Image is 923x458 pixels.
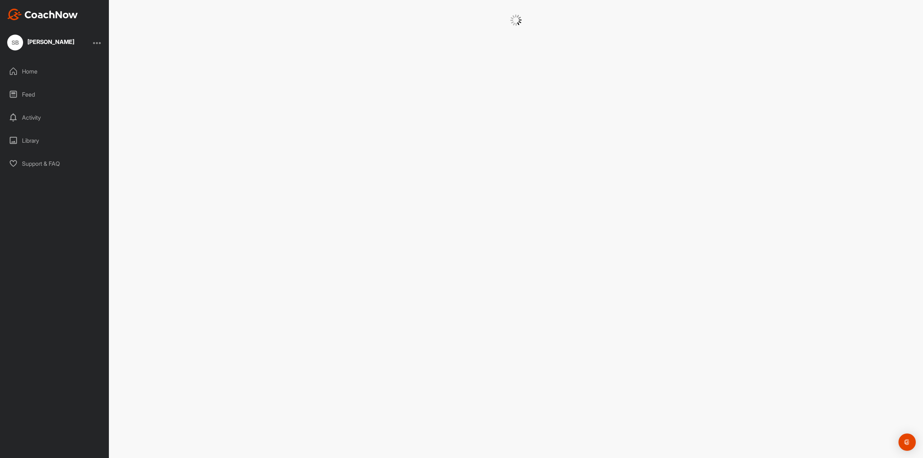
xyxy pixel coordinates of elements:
[510,14,522,26] img: G6gVgL6ErOh57ABN0eRmCEwV0I4iEi4d8EwaPGI0tHgoAbU4EAHFLEQAh+QQFCgALACwIAA4AGAASAAAEbHDJSesaOCdk+8xg...
[7,35,23,50] div: SB
[4,155,106,173] div: Support & FAQ
[4,108,106,126] div: Activity
[7,9,78,20] img: CoachNow
[4,62,106,80] div: Home
[27,39,74,45] div: [PERSON_NAME]
[4,132,106,150] div: Library
[898,433,916,451] div: Open Intercom Messenger
[4,85,106,103] div: Feed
